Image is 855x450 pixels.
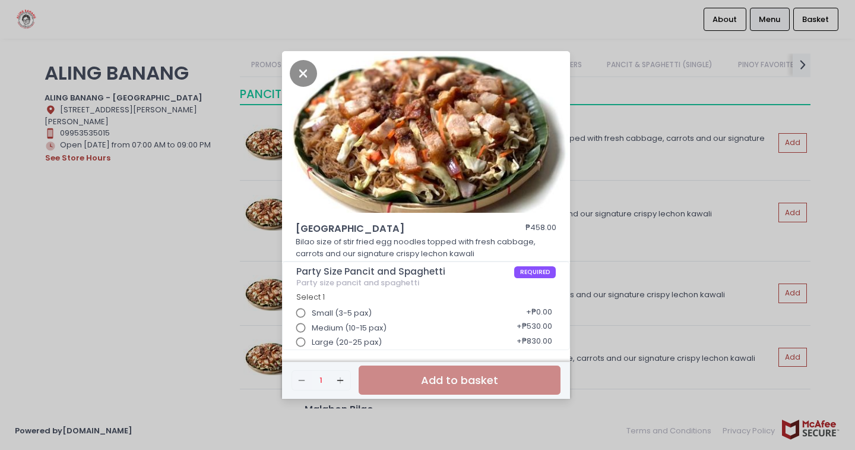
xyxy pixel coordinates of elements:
span: Large (20-25 pax) [312,336,382,348]
div: Party size pancit and spaghetti [296,278,556,288]
button: Close [290,67,317,78]
span: Select 1 [296,292,325,302]
button: Add to basket [359,366,560,395]
span: REQUIRED [514,266,556,278]
span: [GEOGRAPHIC_DATA] [296,222,492,236]
div: + ₱0.00 [522,302,556,325]
span: Party Size Pancit and Spaghetti [296,266,514,277]
div: ₱458.00 [525,222,556,236]
span: Small (3-5 pax) [312,307,372,319]
img: Canton [282,51,570,213]
p: Bilao size of stir fried egg noodles topped with fresh cabbage, carrots and our signature crispy ... [296,236,557,259]
span: Medium (10-15 pax) [312,322,387,334]
div: + ₱830.00 [512,331,556,354]
div: + ₱530.00 [512,317,556,339]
